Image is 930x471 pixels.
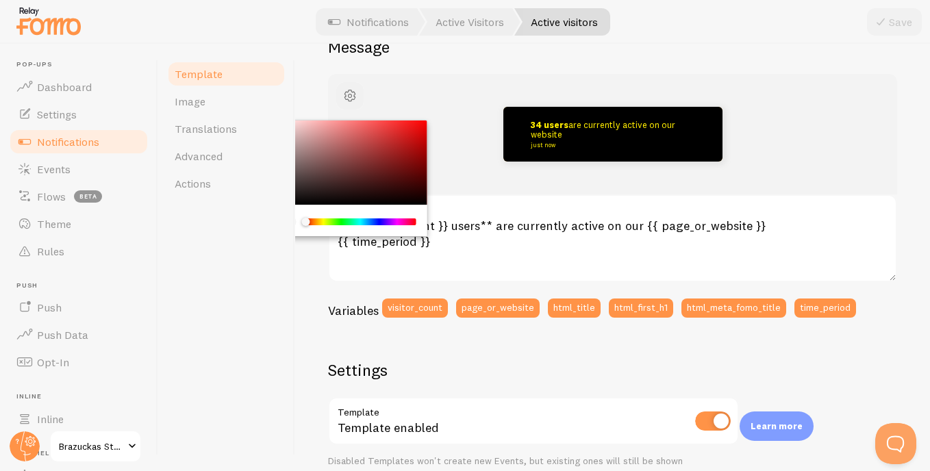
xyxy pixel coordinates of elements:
[8,210,149,238] a: Theme
[382,298,448,318] button: visitor_count
[16,392,149,401] span: Inline
[328,359,739,381] h2: Settings
[37,190,66,203] span: Flows
[8,183,149,210] a: Flows beta
[49,430,142,463] a: Brazuckas Store
[681,298,786,318] button: html_meta_fomo_title
[8,73,149,101] a: Dashboard
[175,67,223,81] span: Template
[456,298,540,318] button: page_or_website
[531,119,568,130] strong: 34 users
[328,397,739,447] div: Template enabled
[8,321,149,348] a: Push Data
[740,411,814,441] div: Learn more
[37,217,71,231] span: Theme
[37,107,77,121] span: Settings
[175,94,205,108] span: Image
[609,298,673,318] button: html_first_h1
[875,423,916,464] iframe: Help Scout Beacon - Open
[531,120,695,148] p: are currently active on our website
[74,190,102,203] span: beta
[328,303,379,318] h3: Variables
[8,405,149,433] a: Inline
[37,412,64,426] span: Inline
[37,80,92,94] span: Dashboard
[166,88,286,115] a: Image
[166,115,286,142] a: Translations
[531,142,691,149] small: just now
[166,142,286,170] a: Advanced
[175,177,211,190] span: Actions
[794,298,856,318] button: time_period
[37,162,71,176] span: Events
[273,120,427,237] div: Chrome color picker
[8,155,149,183] a: Events
[328,194,897,218] label: Notification Message
[751,420,803,433] p: Learn more
[328,455,739,468] div: Disabled Templates won't create new Events, but existing ones will still be shown
[59,438,124,455] span: Brazuckas Store
[8,128,149,155] a: Notifications
[175,149,223,163] span: Advanced
[328,36,897,58] h2: Message
[14,3,83,38] img: fomo-relay-logo-orange.svg
[166,60,286,88] a: Template
[37,135,99,149] span: Notifications
[16,281,149,290] span: Push
[37,355,69,369] span: Opt-In
[175,122,237,136] span: Translations
[37,301,62,314] span: Push
[166,170,286,197] a: Actions
[8,348,149,376] a: Opt-In
[8,294,149,321] a: Push
[37,328,88,342] span: Push Data
[16,60,149,69] span: Pop-ups
[548,298,601,318] button: html_title
[37,244,64,258] span: Rules
[8,238,149,265] a: Rules
[8,101,149,128] a: Settings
